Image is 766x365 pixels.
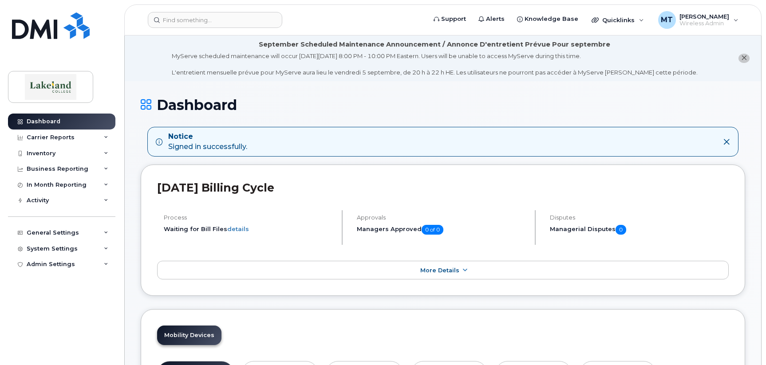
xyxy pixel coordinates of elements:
h1: Dashboard [141,97,745,113]
span: More Details [420,267,459,274]
a: Mobility Devices [157,326,221,345]
h2: [DATE] Billing Cycle [157,181,729,194]
div: Signed in successfully. [168,132,247,152]
div: MyServe scheduled maintenance will occur [DATE][DATE] 8:00 PM - 10:00 PM Eastern. Users will be u... [172,52,698,77]
h5: Managers Approved [357,225,527,235]
button: close notification [738,54,750,63]
h4: Disputes [550,214,729,221]
a: details [227,225,249,232]
h4: Approvals [357,214,527,221]
h4: Process [164,214,334,221]
span: 0 of 0 [422,225,443,235]
strong: Notice [168,132,247,142]
li: Waiting for Bill Files [164,225,334,233]
span: 0 [616,225,626,235]
h5: Managerial Disputes [550,225,729,235]
div: September Scheduled Maintenance Announcement / Annonce D'entretient Prévue Pour septembre [259,40,610,49]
